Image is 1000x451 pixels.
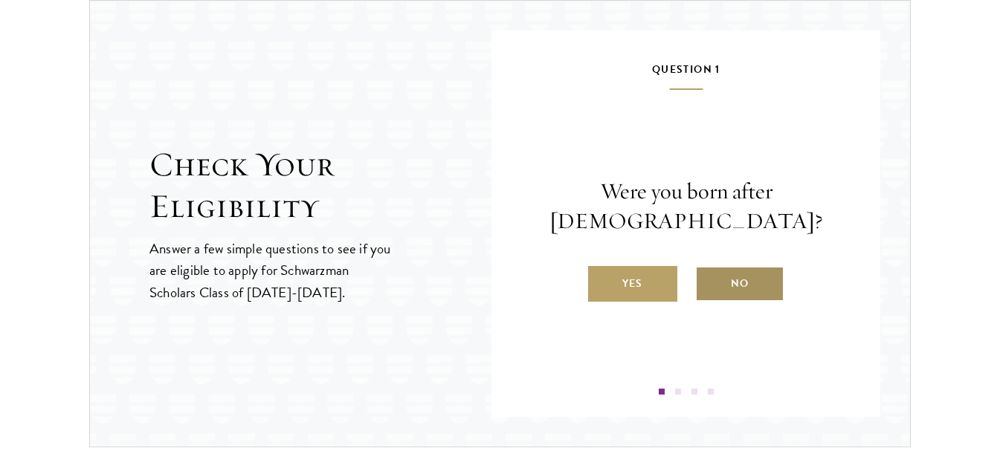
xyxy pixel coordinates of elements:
[588,266,677,302] label: Yes
[149,144,491,227] h2: Check Your Eligibility
[149,238,393,302] p: Answer a few simple questions to see if you are eligible to apply for Schwarzman Scholars Class o...
[695,266,784,302] label: No
[536,177,836,236] p: Were you born after [DEMOGRAPHIC_DATA]?
[536,60,836,90] h5: Question 1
